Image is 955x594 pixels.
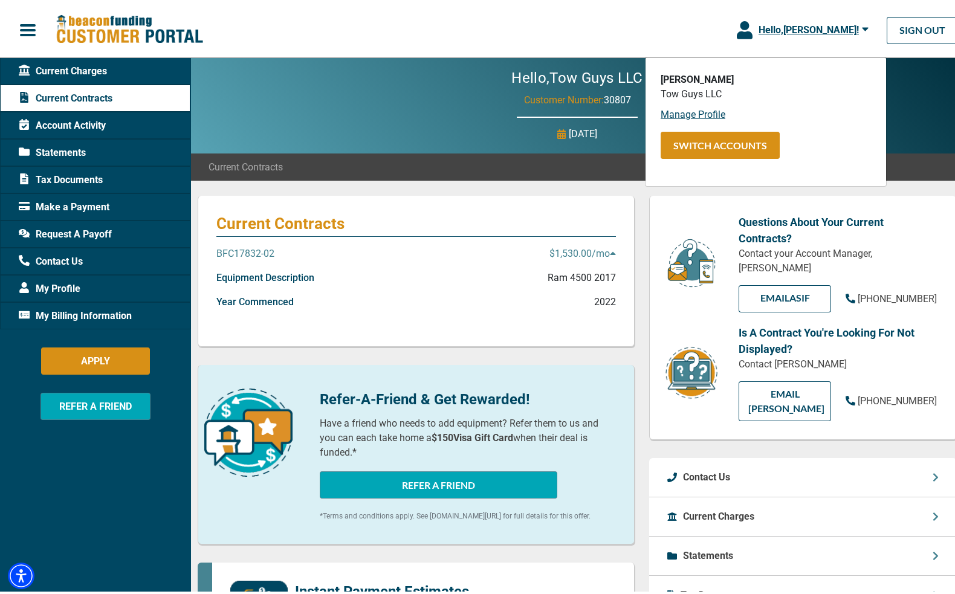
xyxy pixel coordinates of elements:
[19,197,109,211] span: Make a Payment
[739,282,831,309] a: EMAILAsif
[858,392,937,404] span: [PHONE_NUMBER]
[320,468,557,496] button: REFER A FRIEND
[739,244,937,273] p: Contact your Account Manager, [PERSON_NAME]
[19,61,107,76] span: Current Charges
[19,251,83,266] span: Contact Us
[683,506,754,521] p: Current Charges
[19,115,106,130] span: Account Activity
[524,91,604,103] span: Customer Number:
[209,157,283,172] span: Current Contracts
[41,344,150,372] button: APPLY
[846,391,937,405] a: [PHONE_NUMBER]
[594,292,616,306] p: 2022
[683,467,730,482] p: Contact Us
[683,546,733,560] p: Statements
[661,84,871,98] p: Tow Guys LLC
[19,170,103,184] span: Tax Documents
[216,244,274,258] p: BFC17832-02
[548,268,616,282] p: Ram 4500 2017
[739,354,937,369] p: Contact [PERSON_NAME]
[664,343,719,398] img: contract-icon.png
[56,11,203,42] img: Beacon Funding Customer Portal Logo
[549,244,616,258] p: $1,530.00 /mo
[320,508,615,518] p: *Terms and conditions apply. See [DOMAIN_NAME][URL] for full details for this offer.
[19,224,112,239] span: Request A Payoff
[432,429,513,441] b: $150 Visa Gift Card
[216,211,616,230] p: Current Contracts
[604,91,631,103] span: 30807
[216,292,294,306] p: Year Commenced
[739,378,831,418] a: EMAIL [PERSON_NAME]
[858,290,937,302] span: [PHONE_NUMBER]
[759,21,859,33] span: Hello, [PERSON_NAME] !
[40,390,151,417] button: REFER A FRIEND
[8,560,34,586] div: Accessibility Menu
[661,71,734,82] b: [PERSON_NAME]
[846,289,937,303] a: [PHONE_NUMBER]
[19,143,86,157] span: Statements
[216,268,314,282] p: Equipment Description
[661,106,725,117] a: Manage Profile
[320,386,615,407] p: Refer-A-Friend & Get Rewarded!
[19,306,132,320] span: My Billing Information
[739,321,937,354] p: Is A Contract You're Looking For Not Displayed?
[204,386,293,474] img: refer-a-friend-icon.png
[661,129,780,156] button: SWITCH ACCOUNTS
[19,88,112,103] span: Current Contracts
[664,235,719,285] img: customer-service.png
[569,124,597,138] p: [DATE]
[739,211,937,244] p: Questions About Your Current Contracts?
[320,413,615,457] p: Have a friend who needs to add equipment? Refer them to us and you can each take home a when thei...
[475,66,679,84] h2: Hello, Tow Guys LLC
[19,279,80,293] span: My Profile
